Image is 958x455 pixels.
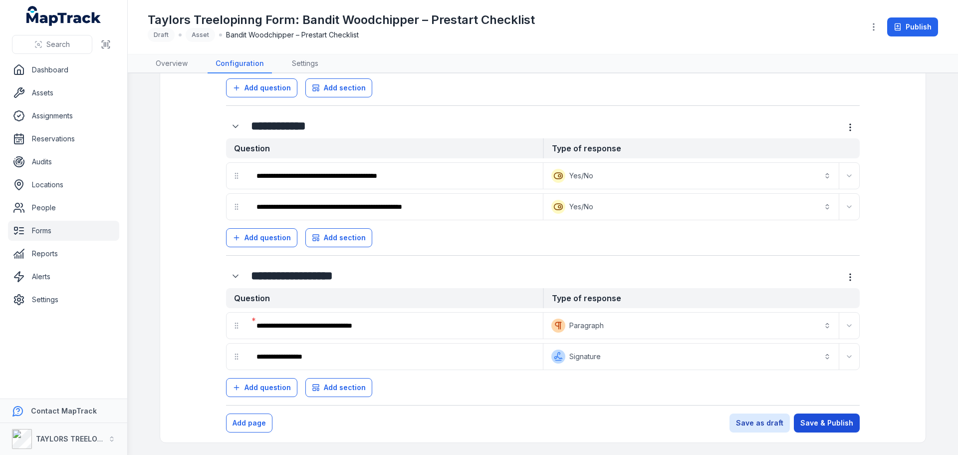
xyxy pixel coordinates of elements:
[8,198,119,218] a: People
[841,118,860,137] button: more-detail
[8,60,119,80] a: Dashboard
[226,117,247,136] div: :r2mc:-form-item-label
[226,117,245,136] button: Expand
[226,288,543,308] strong: Question
[148,28,175,42] div: Draft
[248,165,541,187] div: :r2mk:-form-item-label
[545,315,837,337] button: Paragraph
[248,315,541,337] div: :r2n8:-form-item-label
[227,197,246,217] div: drag
[148,12,535,28] h1: Taylors Treelopinng Form: Bandit Woodchipper – Prestart Checklist
[8,267,119,287] a: Alerts
[26,6,101,26] a: MapTrack
[545,196,837,218] button: Yes/No
[148,54,196,73] a: Overview
[226,414,272,433] button: Add page
[226,228,297,247] button: Add question
[8,106,119,126] a: Assignments
[186,28,215,42] div: Asset
[8,152,119,172] a: Audits
[841,318,857,334] button: Expand
[12,35,92,54] button: Search
[226,30,359,40] span: Bandit Woodchipper – Prestart Checklist
[887,17,938,36] button: Publish
[305,78,372,97] button: Add section
[233,353,240,361] svg: drag
[248,346,541,368] div: :r2ne:-form-item-label
[227,316,246,336] div: drag
[841,168,857,184] button: Expand
[31,407,97,415] strong: Contact MapTrack
[244,83,291,93] span: Add question
[324,383,366,393] span: Add section
[227,347,246,367] div: drag
[841,349,857,365] button: Expand
[226,267,245,286] button: Expand
[226,138,543,158] strong: Question
[8,221,119,241] a: Forms
[841,268,860,287] button: more-detail
[233,322,240,330] svg: drag
[305,378,372,397] button: Add section
[8,129,119,149] a: Reservations
[324,83,366,93] span: Add section
[8,175,119,195] a: Locations
[233,172,240,180] svg: drag
[543,138,860,158] strong: Type of response
[8,83,119,103] a: Assets
[545,165,837,187] button: Yes/No
[794,414,860,433] button: Save & Publish
[244,233,291,243] span: Add question
[208,54,272,73] a: Configuration
[841,199,857,215] button: Expand
[248,196,541,218] div: :r2mq:-form-item-label
[284,54,326,73] a: Settings
[226,378,297,397] button: Add question
[543,288,860,308] strong: Type of response
[226,267,247,286] div: :r2n0:-form-item-label
[36,435,119,443] strong: TAYLORS TREELOPPING
[226,78,297,97] button: Add question
[233,203,240,211] svg: drag
[545,346,837,368] button: Signature
[244,383,291,393] span: Add question
[8,244,119,264] a: Reports
[729,414,790,433] button: Save as draft
[305,228,372,247] button: Add section
[227,166,246,186] div: drag
[46,39,70,49] span: Search
[8,290,119,310] a: Settings
[324,233,366,243] span: Add section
